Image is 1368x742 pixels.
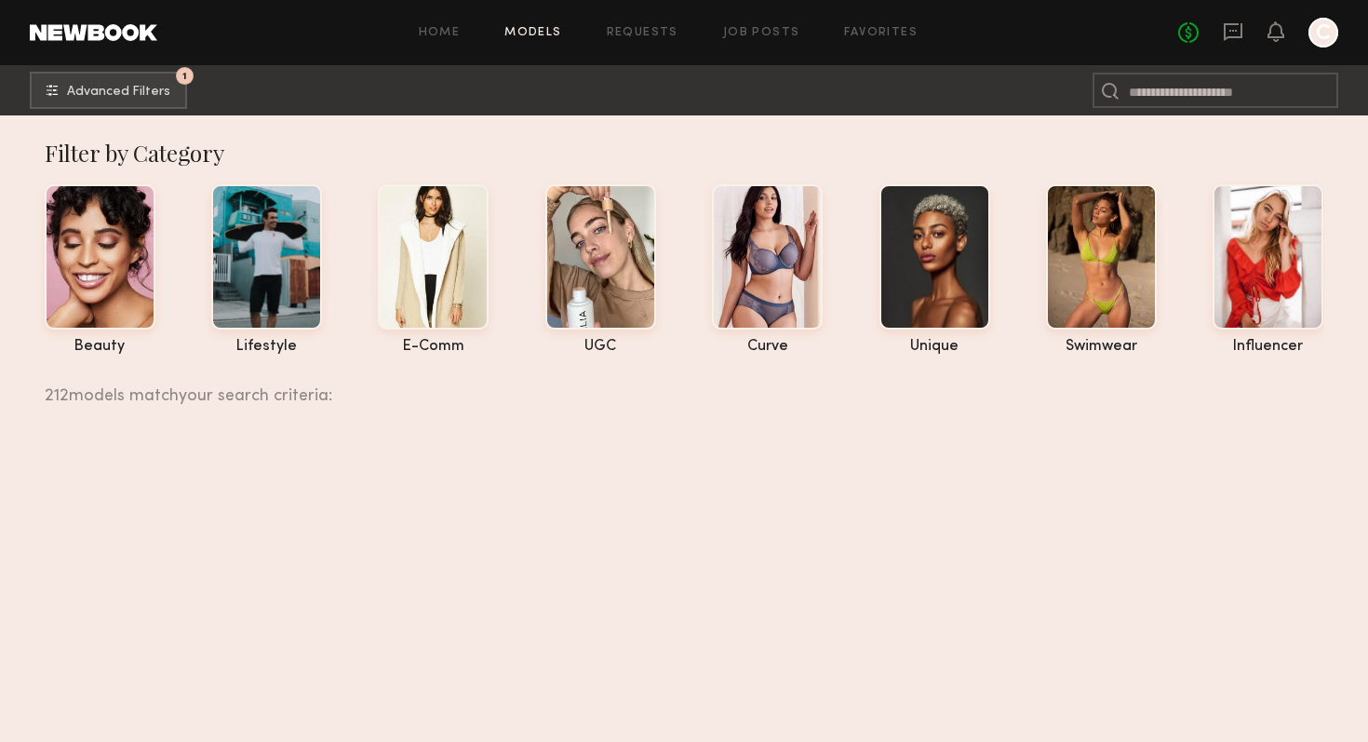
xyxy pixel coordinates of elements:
div: e-comm [378,339,489,355]
div: UGC [545,339,656,355]
div: Filter by Category [45,138,1324,168]
a: C [1308,18,1338,47]
span: Advanced Filters [67,86,170,99]
a: Requests [607,27,678,39]
div: beauty [45,339,155,355]
div: influencer [1213,339,1323,355]
a: Home [419,27,461,39]
div: lifestyle [211,339,322,355]
a: Models [504,27,561,39]
div: 212 models match your search criteria: [45,366,1309,405]
a: Job Posts [723,27,800,39]
span: 1 [182,72,187,80]
button: 1Advanced Filters [30,72,187,109]
div: swimwear [1046,339,1157,355]
a: Favorites [844,27,918,39]
div: unique [879,339,990,355]
div: curve [712,339,823,355]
